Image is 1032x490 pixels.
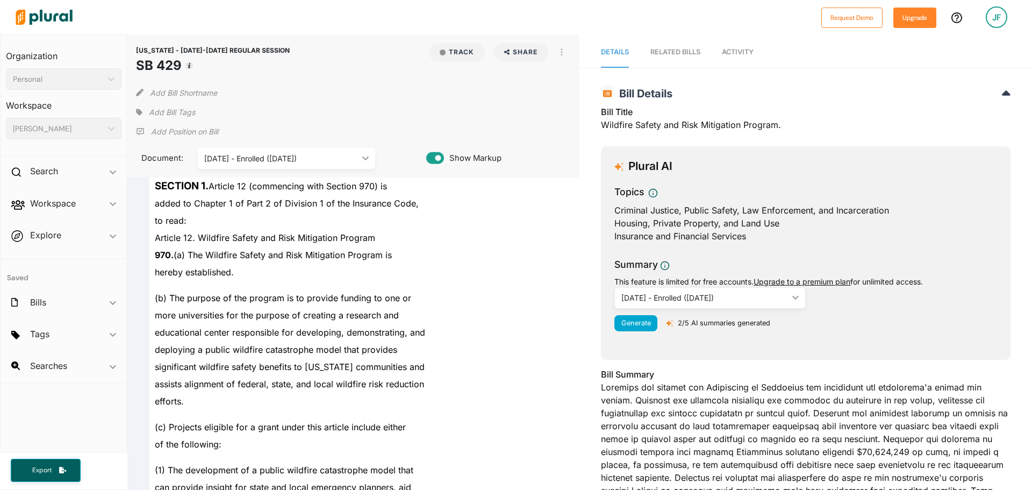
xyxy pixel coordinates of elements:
[601,105,1010,118] h3: Bill Title
[155,250,392,260] span: (a) The Wildfire Safety and Risk Mitigation Program is
[30,165,58,177] h2: Search
[821,12,883,23] a: Request Demo
[136,56,290,75] h1: SB 429
[155,327,425,338] span: educational center responsible for developing, demonstrating, and
[155,250,174,260] strong: 970.
[489,43,553,61] button: Share
[11,459,81,482] button: Export
[722,48,754,56] span: Activity
[136,46,290,54] span: [US_STATE] - [DATE]-[DATE] REGULAR SESSION
[150,84,217,101] button: Add Bill Shortname
[155,465,413,475] span: (1) The development of a public wildfire catastrophe model that
[155,439,221,450] span: of the following:
[30,296,46,308] h2: Bills
[614,185,644,199] h3: Topics
[614,276,997,287] div: This feature is limited for free accounts. for unlimited access.
[155,181,387,191] span: Article 12 (commencing with Section 970) is
[155,396,184,407] span: efforts.
[821,8,883,28] button: Request Demo
[601,105,1010,138] div: Wildfire Safety and Risk Mitigation Program.
[601,37,629,68] a: Details
[614,204,997,217] div: Criminal Justice, Public Safety, Law Enforcement, and Incarceration
[184,61,194,70] div: Tooltip anchor
[614,230,997,243] div: Insurance and Financial Services
[25,466,59,475] span: Export
[893,8,936,28] button: Upgrade
[986,6,1007,28] div: JF
[1,259,127,286] h4: Saved
[650,47,700,57] div: RELATED BILLS
[155,422,406,432] span: (c) Projects eligible for a grant under this article include either
[6,40,121,64] h3: Organization
[628,160,672,173] h3: Plural AI
[722,37,754,68] a: Activity
[614,315,657,331] button: Generate
[601,368,1010,381] h3: Bill Summary
[136,152,184,164] span: Document:
[893,12,936,23] a: Upgrade
[493,43,549,61] button: Share
[977,2,1016,32] a: JF
[204,153,358,164] div: [DATE] - Enrolled ([DATE])
[601,48,629,56] span: Details
[444,152,501,164] span: Show Markup
[155,344,397,355] span: deploying a public wildfire catastrophe model that provides
[614,217,997,230] div: Housing, Private Property, and Land Use
[155,267,234,278] span: hereby established.
[151,126,218,137] p: Add Position on Bill
[155,310,399,321] span: more universities for the purpose of creating a research and
[13,123,104,134] div: [PERSON_NAME]
[155,293,411,303] span: (b) The purpose of the program is to provide funding to one or
[6,90,121,113] h3: Workspace
[136,104,195,120] div: Add tags
[149,107,195,118] span: Add Bill Tags
[614,258,658,272] h3: Summary
[429,43,485,61] button: Track
[30,197,76,209] h2: Workspace
[614,87,672,100] span: Bill Details
[678,318,770,328] p: 2/5 AI summaries generated
[155,198,419,209] span: added to Chapter 1 of Part 2 of Division 1 of the Insurance Code,
[155,361,425,372] span: significant wildfire safety benefits to [US_STATE] communities and
[621,319,651,327] span: Generate
[621,292,788,303] div: [DATE] - Enrolled ([DATE])
[13,74,104,85] div: Personal
[650,37,700,68] a: RELATED BILLS
[136,124,218,140] div: Add Position Statement
[155,232,375,243] span: Article 12. Wildfire Safety and Risk Mitigation Program
[754,277,850,286] a: Upgrade to a premium plan
[155,379,424,389] span: assists alignment of federal, state, and local wildfire risk reduction
[155,215,187,226] span: to read:
[155,180,209,192] strong: SECTION 1.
